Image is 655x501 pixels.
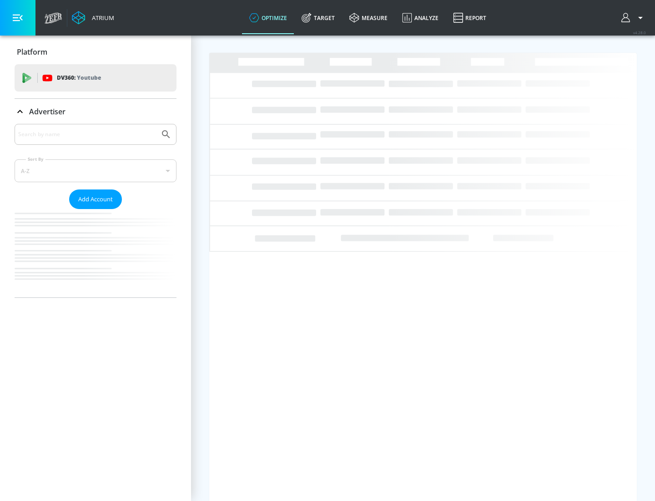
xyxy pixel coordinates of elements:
[15,39,176,65] div: Platform
[633,30,646,35] span: v 4.28.0
[446,1,494,34] a: Report
[242,1,294,34] a: optimize
[15,124,176,297] div: Advertiser
[72,11,114,25] a: Atrium
[15,209,176,297] nav: list of Advertiser
[88,14,114,22] div: Atrium
[395,1,446,34] a: Analyze
[69,189,122,209] button: Add Account
[17,47,47,57] p: Platform
[15,64,176,92] div: DV360: Youtube
[15,99,176,124] div: Advertiser
[29,107,65,117] p: Advertiser
[57,73,101,83] p: DV360:
[77,73,101,82] p: Youtube
[78,194,113,204] span: Add Account
[26,156,45,162] label: Sort By
[342,1,395,34] a: measure
[15,159,176,182] div: A-Z
[294,1,342,34] a: Target
[18,128,156,140] input: Search by name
